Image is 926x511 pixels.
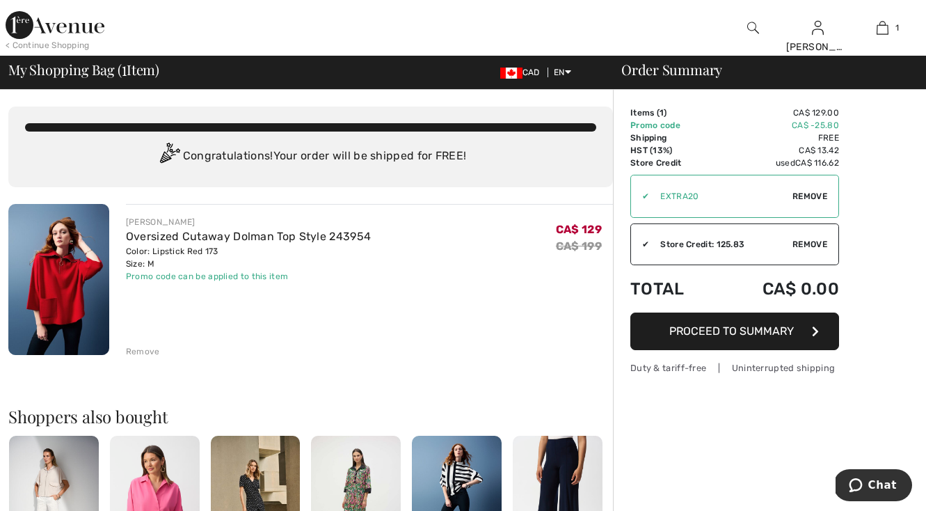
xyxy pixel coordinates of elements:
[786,40,849,54] div: [PERSON_NAME]
[630,313,839,350] button: Proceed to Summary
[126,216,371,228] div: [PERSON_NAME]
[630,157,717,169] td: Store Credit
[6,39,90,52] div: < Continue Shopping
[630,107,717,119] td: Items ( )
[556,239,602,253] s: CA$ 199
[554,68,571,77] span: EN
[747,19,759,36] img: search the website
[660,108,664,118] span: 1
[500,68,522,79] img: Canadian Dollar
[126,230,371,243] a: Oversized Cutaway Dolman Top Style 243954
[895,22,899,34] span: 1
[877,19,888,36] img: My Bag
[795,158,839,168] span: CA$ 116.62
[717,132,839,144] td: Free
[631,238,649,251] div: ✔
[649,175,792,217] input: Promo code
[717,107,839,119] td: CA$ 129.00
[126,270,371,283] div: Promo code can be applied to this item
[25,143,596,171] div: Congratulations! Your order will be shipped for FREE!
[717,265,839,313] td: CA$ 0.00
[649,238,792,251] div: Store Credit: 125.83
[630,119,717,132] td: Promo code
[630,132,717,144] td: Shipping
[812,19,824,36] img: My Info
[630,144,717,157] td: HST (13%)
[605,63,918,77] div: Order Summary
[631,190,649,203] div: ✔
[836,469,912,504] iframe: Opens a widget where you can chat to one of our agents
[630,265,717,313] td: Total
[792,190,827,203] span: Remove
[812,21,824,34] a: Sign In
[126,345,160,358] div: Remove
[717,144,839,157] td: CA$ 13.42
[792,238,827,251] span: Remove
[155,143,183,171] img: Congratulation2.svg
[717,119,839,132] td: CA$ -25.80
[122,59,127,77] span: 1
[500,68,545,77] span: CAD
[8,408,613,425] h2: Shoppers also bought
[126,245,371,270] div: Color: Lipstick Red 173 Size: M
[669,324,794,338] span: Proceed to Summary
[8,204,109,355] img: Oversized Cutaway Dolman Top Style 243954
[6,11,104,39] img: 1ère Avenue
[630,361,839,375] div: Duty & tariff-free | Uninterrupted shipping
[8,63,159,77] span: My Shopping Bag ( Item)
[717,157,839,169] td: used
[556,223,602,236] span: CA$ 129
[851,19,914,36] a: 1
